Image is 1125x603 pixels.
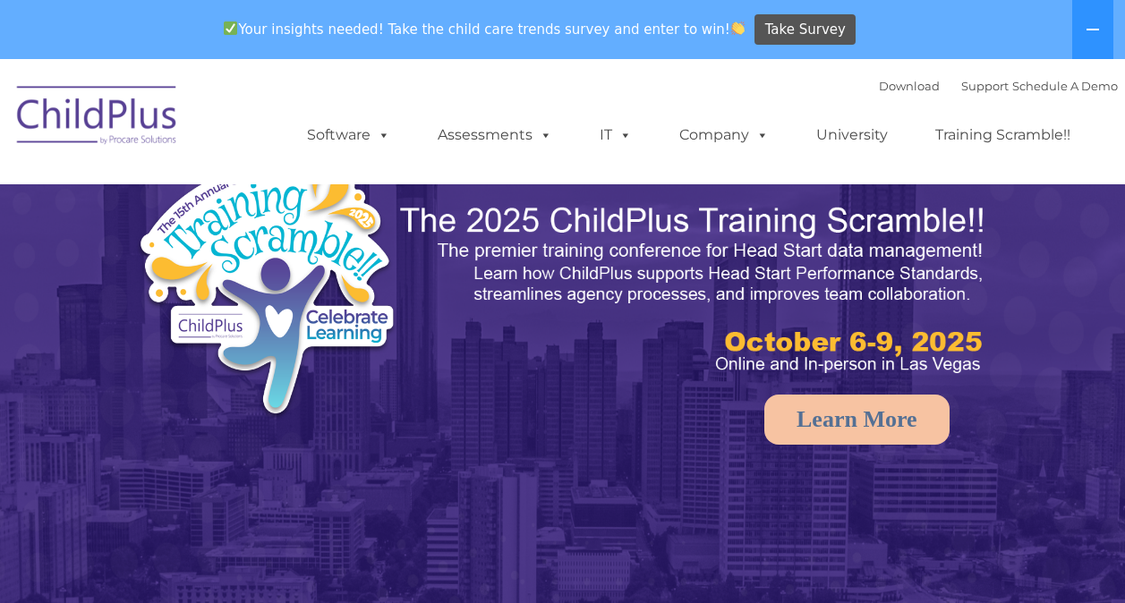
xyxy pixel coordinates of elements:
a: University [798,117,906,153]
a: Training Scramble!! [917,117,1088,153]
a: Support [961,79,1009,93]
img: ✅ [224,21,237,35]
a: Learn More [764,395,950,445]
a: Schedule A Demo [1012,79,1118,93]
span: Take Survey [765,14,846,46]
a: Take Survey [754,14,856,46]
a: Company [661,117,787,153]
a: IT [582,117,650,153]
img: ChildPlus by Procare Solutions [8,73,187,163]
a: Assessments [420,117,570,153]
a: Download [879,79,940,93]
font: | [879,79,1118,93]
a: Software [289,117,408,153]
span: Your insights needed! Take the child care trends survey and enter to win! [217,12,753,47]
img: 👏 [731,21,745,35]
